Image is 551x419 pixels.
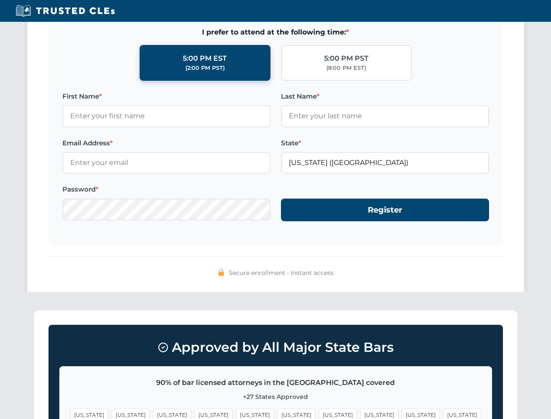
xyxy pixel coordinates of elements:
[13,4,117,17] img: Trusted CLEs
[324,53,369,64] div: 5:00 PM PST
[185,64,225,72] div: (2:00 PM PST)
[281,152,489,174] input: Washington (WA)
[59,336,492,359] h3: Approved by All Major State Bars
[62,152,270,174] input: Enter your email
[62,105,270,127] input: Enter your first name
[229,268,334,278] span: Secure enrollment • Instant access
[62,138,270,148] label: Email Address
[326,64,366,72] div: (8:00 PM EST)
[62,184,270,195] label: Password
[70,377,481,388] p: 90% of bar licensed attorneys in the [GEOGRAPHIC_DATA] covered
[218,269,225,276] img: 🔒
[281,138,489,148] label: State
[62,27,489,38] span: I prefer to attend at the following time:
[183,53,227,64] div: 5:00 PM EST
[281,199,489,222] button: Register
[70,392,481,402] p: +27 States Approved
[62,91,270,102] label: First Name
[281,91,489,102] label: Last Name
[281,105,489,127] input: Enter your last name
